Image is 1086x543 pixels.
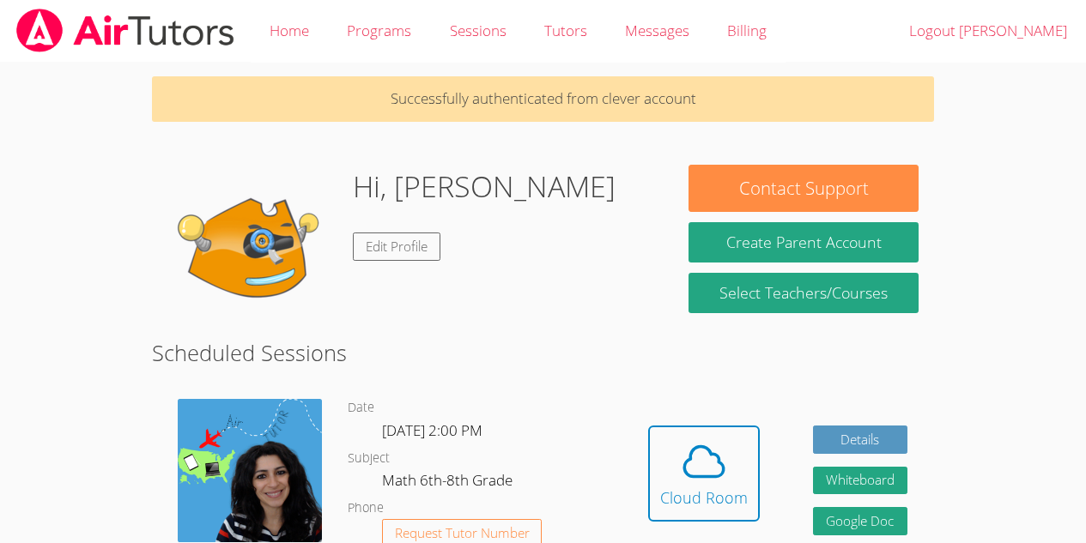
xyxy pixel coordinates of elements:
[625,21,689,40] span: Messages
[689,165,918,212] button: Contact Support
[167,165,339,336] img: default.png
[689,273,918,313] a: Select Teachers/Courses
[348,448,390,469] dt: Subject
[353,232,440,261] a: Edit Profile
[15,9,236,52] img: airtutors_banner-c4298cdbf04f3fff15de1276eac7730deb9818008684d7c2e4769d2f7ddbe033.png
[648,425,760,522] button: Cloud Room
[382,420,482,440] span: [DATE] 2:00 PM
[813,507,907,535] a: Google Doc
[660,486,748,510] div: Cloud Room
[382,468,516,498] dd: Math 6th-8th Grade
[152,336,934,369] h2: Scheduled Sessions
[178,399,322,543] img: air%20tutor%20avatar.png
[395,527,530,540] span: Request Tutor Number
[813,467,907,495] button: Whiteboard
[152,76,934,122] p: Successfully authenticated from clever account
[348,397,374,419] dt: Date
[689,222,918,262] button: Create Parent Account
[353,165,616,208] h1: Hi, [PERSON_NAME]
[813,425,907,454] a: Details
[348,498,384,519] dt: Phone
